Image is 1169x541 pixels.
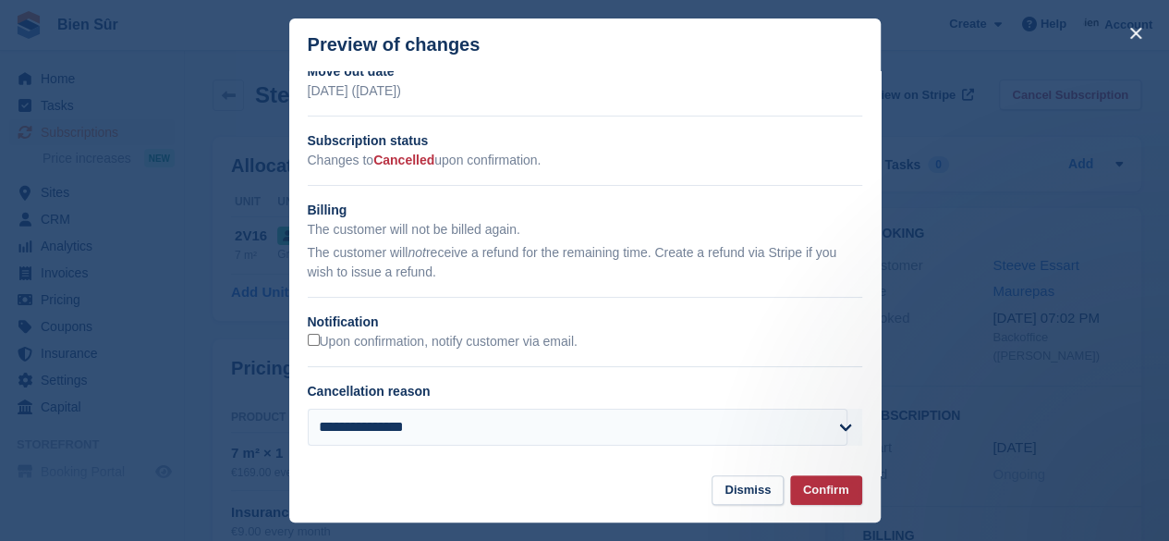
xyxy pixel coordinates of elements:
[308,151,862,170] p: Changes to upon confirmation.
[308,334,320,346] input: Upon confirmation, notify customer via email.
[308,243,862,282] p: The customer will receive a refund for the remaining time. Create a refund via Stripe if you wish...
[373,153,434,167] span: Cancelled
[308,201,862,220] h2: Billing
[308,62,862,81] h2: Move out date
[790,475,862,506] button: Confirm
[308,131,862,151] h2: Subscription status
[308,334,578,350] label: Upon confirmation, notify customer via email.
[308,34,481,55] p: Preview of changes
[712,475,784,506] button: Dismiss
[408,245,425,260] em: not
[308,384,431,399] label: Cancellation reason
[308,220,862,240] p: The customer will not be billed again.
[308,81,862,101] p: [DATE] ([DATE])
[1121,18,1151,48] button: close
[308,313,862,332] h2: Notification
